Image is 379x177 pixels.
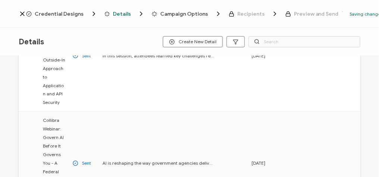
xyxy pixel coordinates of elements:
span: Preview and Send [294,11,339,17]
div: Breadcrumb [26,10,339,18]
span: Sent [82,159,91,168]
span: Campaign Options [160,11,208,17]
iframe: Chat Widget [342,141,379,177]
span: Credential Designs [26,10,98,18]
span: Details [113,11,131,17]
span: Details [104,10,145,18]
span: Credential Designs [35,11,83,17]
button: Create New Detail [163,36,223,47]
span: Preview and Send [285,11,339,17]
div: [DATE] [248,159,278,168]
span: Campaign Options [152,10,222,18]
span: AI is reshaping the way government agencies deliver on mission-critical outcomes—from improving c... [102,159,214,168]
span: Create New Detail [169,39,217,45]
span: Details [19,37,44,47]
span: Recipients [237,11,265,17]
span: Recipients [229,10,279,18]
input: Search [249,36,360,47]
